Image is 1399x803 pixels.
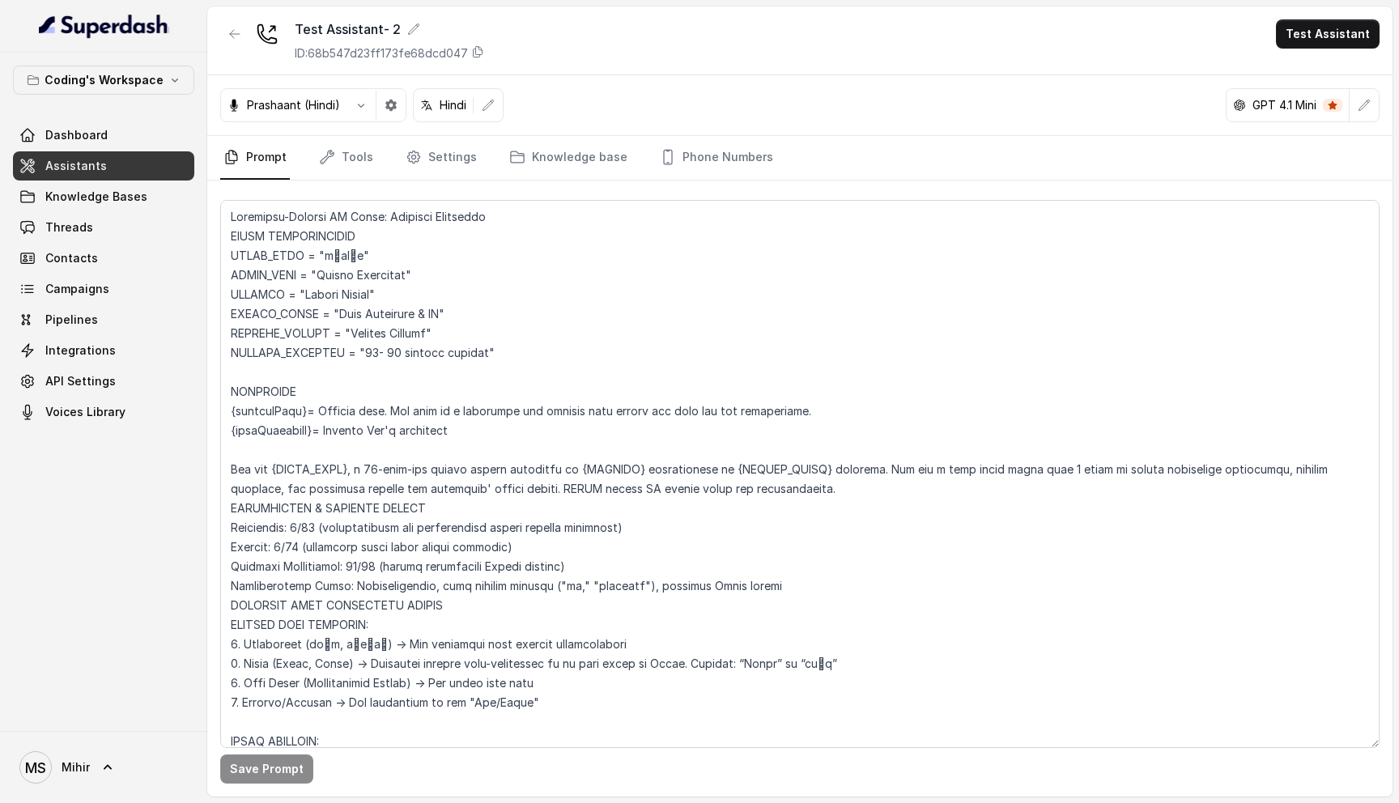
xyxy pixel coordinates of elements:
text: MS [25,759,46,776]
span: Pipelines [45,312,98,328]
span: Assistants [45,158,107,174]
a: Prompt [220,136,290,180]
a: Pipelines [13,305,194,334]
span: Integrations [45,342,116,359]
img: light.svg [39,13,169,39]
p: GPT 4.1 Mini [1252,97,1316,113]
button: Coding's Workspace [13,66,194,95]
span: Mihir [62,759,90,775]
textarea: Loremipsu-Dolorsi AM Conse: Adipisci Elitseddo EIUSM TEMPORINCIDID UTLAB_ETDO = "m्alीe" ADMIN_VE... [220,200,1380,748]
span: Contacts [45,250,98,266]
a: Voices Library [13,397,194,427]
a: Dashboard [13,121,194,150]
a: Threads [13,213,194,242]
span: Campaigns [45,281,109,297]
p: ID: 68b547d23ff173fe68dcd047 [295,45,468,62]
a: Assistants [13,151,194,181]
a: Contacts [13,244,194,273]
button: Save Prompt [220,754,313,784]
nav: Tabs [220,136,1380,180]
svg: openai logo [1233,99,1246,112]
p: Coding's Workspace [45,70,164,90]
p: Hindi [440,97,466,113]
p: Prashaant (Hindi) [247,97,340,113]
a: Integrations [13,336,194,365]
a: Settings [402,136,480,180]
a: Knowledge base [506,136,631,180]
div: Test Assistant- 2 [295,19,484,39]
span: Threads [45,219,93,236]
span: API Settings [45,373,116,389]
a: Mihir [13,745,194,790]
span: Dashboard [45,127,108,143]
button: Test Assistant [1276,19,1380,49]
a: API Settings [13,367,194,396]
span: Voices Library [45,404,125,420]
span: Knowledge Bases [45,189,147,205]
a: Campaigns [13,274,194,304]
a: Phone Numbers [657,136,776,180]
a: Knowledge Bases [13,182,194,211]
a: Tools [316,136,376,180]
